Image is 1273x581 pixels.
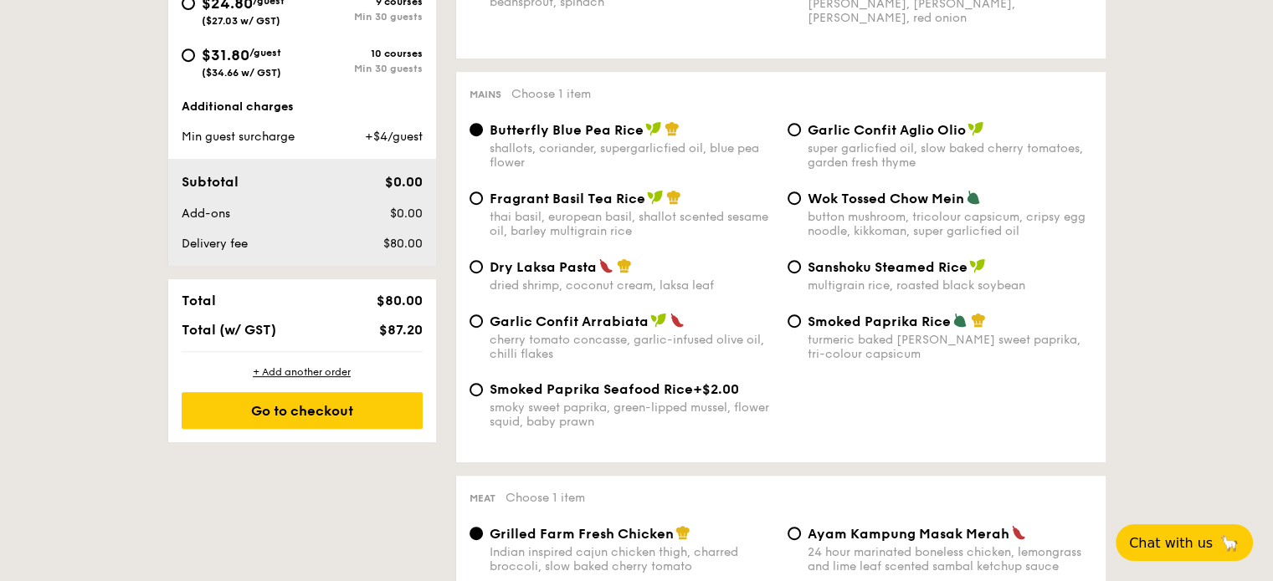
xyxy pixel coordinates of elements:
[969,258,986,273] img: icon-vegan.f8ff3823.svg
[182,365,423,379] div: + Add another order
[645,121,662,136] img: icon-vegan.f8ff3823.svg
[808,210,1092,238] div: button mushroom, tricolour capsicum, cripsy egg noodle, kikkoman, super garlicfied oil
[182,293,216,308] span: Total
[808,259,968,275] span: Sanshoku Steamed Rice
[490,122,644,138] span: Butterfly Blue Pea Rice
[490,381,693,397] span: Smoked Paprika Seafood Rice
[376,293,422,308] span: $80.00
[302,63,423,74] div: Min 30 guests
[490,313,649,329] span: Garlic Confit Arrabiata
[490,141,774,170] div: shallots, coriander, supergarlicfied oil, blue pea flower
[808,545,1092,573] div: 24 hour marinated boneless chicken, lemongrass and lime leaf scented sambal ketchup sauce
[788,191,801,205] input: Wok Tossed Chow Meinbutton mushroom, tricolour capsicum, cripsy egg noodle, kikkoman, super garli...
[647,190,664,205] img: icon-vegan.f8ff3823.svg
[650,313,667,328] img: icon-vegan.f8ff3823.svg
[490,526,674,542] span: Grilled Farm Fresh Chicken
[182,48,195,62] input: $31.80/guest($34.66 w/ GST)10 coursesMin 30 guests
[506,491,585,505] span: Choose 1 item
[665,121,680,136] img: icon-chef-hat.a58ddaea.svg
[182,99,423,115] div: Additional charges
[378,322,422,338] span: $87.20
[364,130,422,144] span: +$4/guest
[808,122,966,138] span: Garlic Confit Aglio Olio
[788,314,801,328] input: Smoked Paprika Riceturmeric baked [PERSON_NAME] sweet paprika, tri-colour capsicum
[182,392,423,429] div: Go to checkout
[182,237,248,251] span: Delivery fee
[1011,525,1026,540] img: icon-spicy.37a8142b.svg
[202,46,249,64] span: $31.80
[693,381,739,397] span: +$2.00
[249,47,281,59] span: /guest
[971,313,986,328] img: icon-chef-hat.a58ddaea.svg
[182,206,230,221] span: Add-ons
[788,527,801,540] input: Ayam Kampung Masak Merah24 hour marinated boneless chicken, lemongrass and lime leaf scented samb...
[1219,533,1240,553] span: 🦙
[470,123,483,136] input: Butterfly Blue Pea Riceshallots, coriander, supergarlicfied oil, blue pea flower
[675,525,690,540] img: icon-chef-hat.a58ddaea.svg
[808,278,1092,293] div: multigrain rice, roasted black soybean
[617,258,632,273] img: icon-chef-hat.a58ddaea.svg
[490,259,597,275] span: Dry Laksa Pasta
[490,191,645,206] span: Fragrant Basil Tea Rice
[470,492,495,504] span: Meat
[470,191,483,205] input: Fragrant Basil Tea Ricethai basil, european basil, shallot scented sesame oil, barley multigrain ...
[470,527,483,540] input: Grilled Farm Fresh ChickenIndian inspired cajun chicken thigh, charred broccoli, slow baked cherr...
[389,206,422,221] span: $0.00
[1129,535,1213,551] span: Chat with us
[490,210,774,238] div: thai basil, european basil, shallot scented sesame oil, barley multigrain rice
[302,11,423,23] div: Min 30 guests
[382,237,422,251] span: $80.00
[808,191,964,206] span: Wok Tossed Chow Mein
[670,313,685,328] img: icon-spicy.37a8142b.svg
[490,400,774,429] div: smoky sweet paprika, green-lipped mussel, flower squid, baby prawn
[490,278,774,293] div: dried shrimp, coconut cream, laksa leaf
[302,48,423,59] div: 10 courses
[470,260,483,273] input: Dry Laksa Pastadried shrimp, coconut cream, laksa leaf
[966,190,981,205] img: icon-vegetarian.fe4039eb.svg
[182,322,276,338] span: Total (w/ GST)
[202,15,280,27] span: ($27.03 w/ GST)
[182,130,295,144] span: Min guest surcharge
[968,121,984,136] img: icon-vegan.f8ff3823.svg
[470,314,483,328] input: Garlic Confit Arrabiatacherry tomato concasse, garlic-infused olive oil, chilli flakes
[470,89,501,100] span: Mains
[952,313,968,328] img: icon-vegetarian.fe4039eb.svg
[808,141,1092,170] div: super garlicfied oil, slow baked cherry tomatoes, garden fresh thyme
[788,123,801,136] input: Garlic Confit Aglio Oliosuper garlicfied oil, slow baked cherry tomatoes, garden fresh thyme
[490,333,774,361] div: cherry tomato concasse, garlic-infused olive oil, chilli flakes
[788,260,801,273] input: Sanshoku Steamed Ricemultigrain rice, roasted black soybean
[384,174,422,190] span: $0.00
[182,174,239,190] span: Subtotal
[598,258,613,273] img: icon-spicy.37a8142b.svg
[511,87,591,101] span: Choose 1 item
[490,545,774,573] div: Indian inspired cajun chicken thigh, charred broccoli, slow baked cherry tomato
[808,313,951,329] span: Smoked Paprika Rice
[666,190,681,205] img: icon-chef-hat.a58ddaea.svg
[470,383,483,396] input: Smoked Paprika Seafood Rice+$2.00smoky sweet paprika, green-lipped mussel, flower squid, baby prawn
[808,333,1092,361] div: turmeric baked [PERSON_NAME] sweet paprika, tri-colour capsicum
[808,526,1009,542] span: Ayam Kampung Masak Merah
[1116,524,1253,561] button: Chat with us🦙
[202,67,281,79] span: ($34.66 w/ GST)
